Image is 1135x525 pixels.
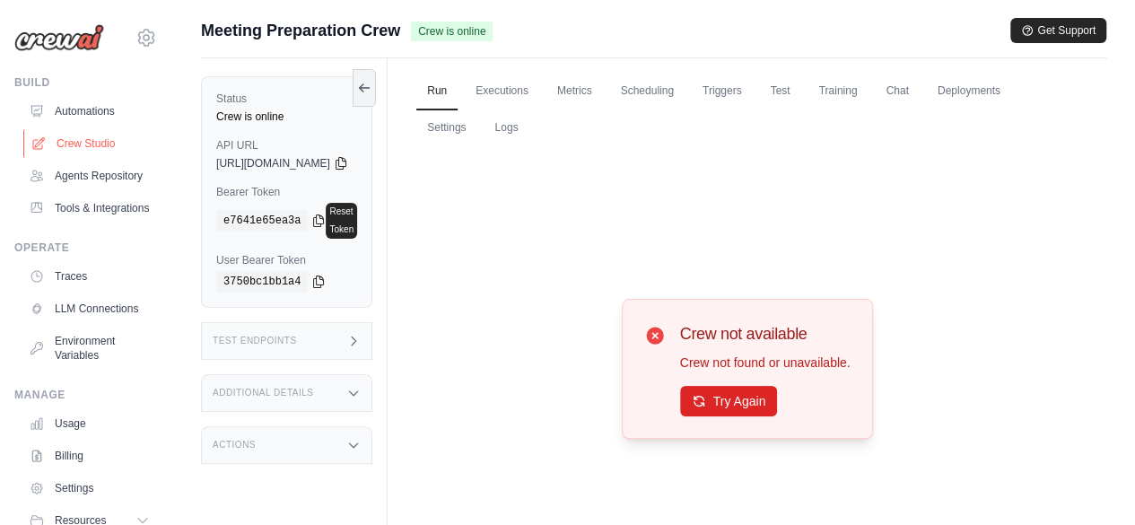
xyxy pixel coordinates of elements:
[465,73,539,110] a: Executions
[216,271,308,293] code: 3750bc1bb1a4
[216,109,357,124] div: Crew is online
[216,185,357,199] label: Bearer Token
[216,156,330,171] span: [URL][DOMAIN_NAME]
[609,73,684,110] a: Scheduling
[22,262,157,291] a: Traces
[680,321,851,346] h3: Crew not available
[14,388,157,402] div: Manage
[23,129,159,158] a: Crew Studio
[680,354,851,372] p: Crew not found or unavailable.
[759,73,800,110] a: Test
[216,92,357,106] label: Status
[692,73,753,110] a: Triggers
[22,409,157,438] a: Usage
[201,18,400,43] span: Meeting Preparation Crew
[22,442,157,470] a: Billing
[808,73,868,110] a: Training
[213,336,297,346] h3: Test Endpoints
[680,386,778,416] button: Try Again
[213,388,313,398] h3: Additional Details
[22,194,157,223] a: Tools & Integrations
[484,109,528,147] a: Logs
[14,24,104,51] img: Logo
[14,75,157,90] div: Build
[1010,18,1106,43] button: Get Support
[546,73,603,110] a: Metrics
[22,97,157,126] a: Automations
[416,73,458,110] a: Run
[22,294,157,323] a: LLM Connections
[326,203,357,239] a: Reset Token
[216,138,357,153] label: API URL
[216,253,357,267] label: User Bearer Token
[22,162,157,190] a: Agents Repository
[216,210,308,232] code: e7641e65ea3a
[411,22,493,41] span: Crew is online
[22,327,157,370] a: Environment Variables
[22,474,157,503] a: Settings
[213,440,256,451] h3: Actions
[14,241,157,255] div: Operate
[875,73,919,110] a: Chat
[416,109,476,147] a: Settings
[927,73,1011,110] a: Deployments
